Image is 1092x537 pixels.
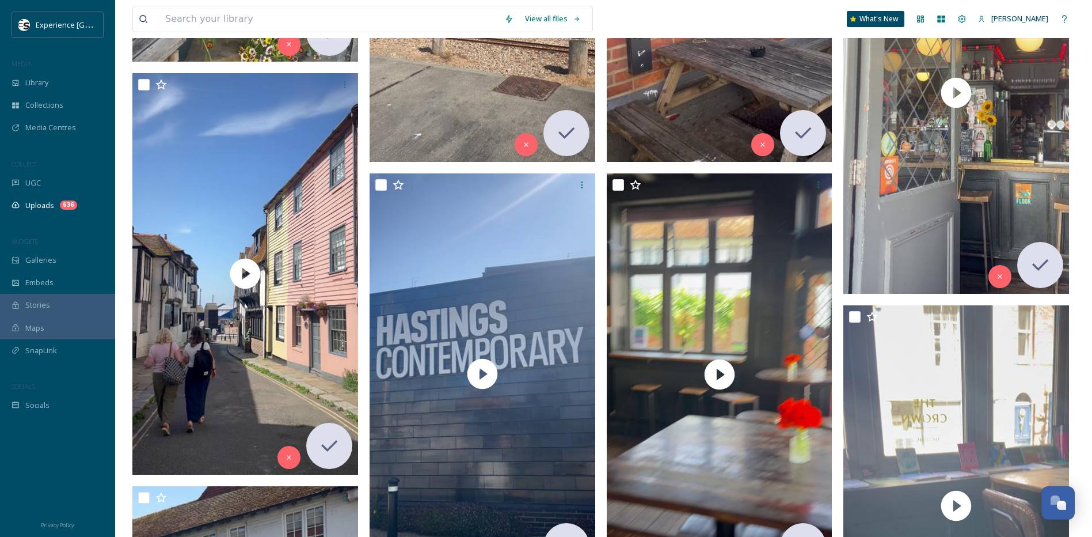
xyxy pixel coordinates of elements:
[41,521,74,529] span: Privacy Policy
[25,200,54,211] span: Uploads
[25,323,44,334] span: Maps
[25,300,50,311] span: Stories
[12,160,36,168] span: COLLECT
[25,77,48,88] span: Library
[519,7,587,30] a: View all files
[25,345,57,356] span: SnapLink
[972,7,1054,30] a: [PERSON_NAME]
[25,255,56,266] span: Galleries
[12,59,32,68] span: MEDIA
[25,100,63,111] span: Collections
[132,73,358,475] img: thumbnail
[25,122,76,133] span: Media Centres
[1041,486,1075,520] button: Open Chat
[25,277,54,288] span: Embeds
[25,400,50,411] span: Socials
[847,11,904,27] a: What's New
[41,517,74,531] a: Privacy Policy
[60,201,77,210] div: 636
[25,177,41,188] span: UGC
[36,19,150,30] span: Experience [GEOGRAPHIC_DATA]
[991,13,1048,24] span: [PERSON_NAME]
[12,382,35,391] span: SOCIALS
[12,237,38,245] span: WIDGETS
[18,19,30,31] img: WSCC%20ES%20Socials%20Icon%20-%20Secondary%20-%20Black.jpg
[159,6,499,32] input: Search your library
